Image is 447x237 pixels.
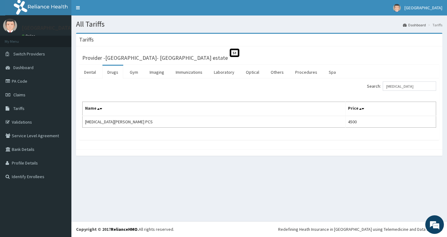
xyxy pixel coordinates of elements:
a: Gym [125,66,143,79]
div: Redefining Heath Insurance in [GEOGRAPHIC_DATA] using Telemedicine and Data Science! [278,226,442,232]
span: Tariffs [13,106,25,111]
a: Immunizations [171,66,207,79]
span: Switch Providers [13,51,45,57]
img: User Image [393,4,401,12]
a: Laboratory [209,66,239,79]
th: Name [83,102,345,116]
label: Search: [367,81,436,91]
span: [GEOGRAPHIC_DATA] [404,5,442,11]
a: Online [22,34,37,38]
a: Dashboard [403,22,426,28]
span: Dashboard [13,65,34,70]
h3: Tariffs [79,37,94,42]
th: Price [345,102,436,116]
p: [GEOGRAPHIC_DATA] [22,25,73,31]
li: Tariffs [427,22,442,28]
span: St [230,49,239,57]
input: Search: [383,81,436,91]
strong: Copyright © 2017 . [76,226,139,232]
a: Imaging [145,66,169,79]
a: Drugs [102,66,123,79]
a: Procedures [290,66,322,79]
a: RelianceHMO [111,226,138,232]
h3: Provider - [GEOGRAPHIC_DATA]- [GEOGRAPHIC_DATA] estate [82,55,228,61]
td: 4500 [345,116,436,128]
a: Dental [79,66,101,79]
a: Spa [324,66,341,79]
a: Others [266,66,289,79]
img: User Image [3,19,17,33]
h1: All Tariffs [76,20,442,28]
a: Optical [241,66,264,79]
footer: All rights reserved. [71,221,447,237]
span: Claims [13,92,25,98]
td: [MEDICAL_DATA][PERSON_NAME] PCS [83,116,345,128]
